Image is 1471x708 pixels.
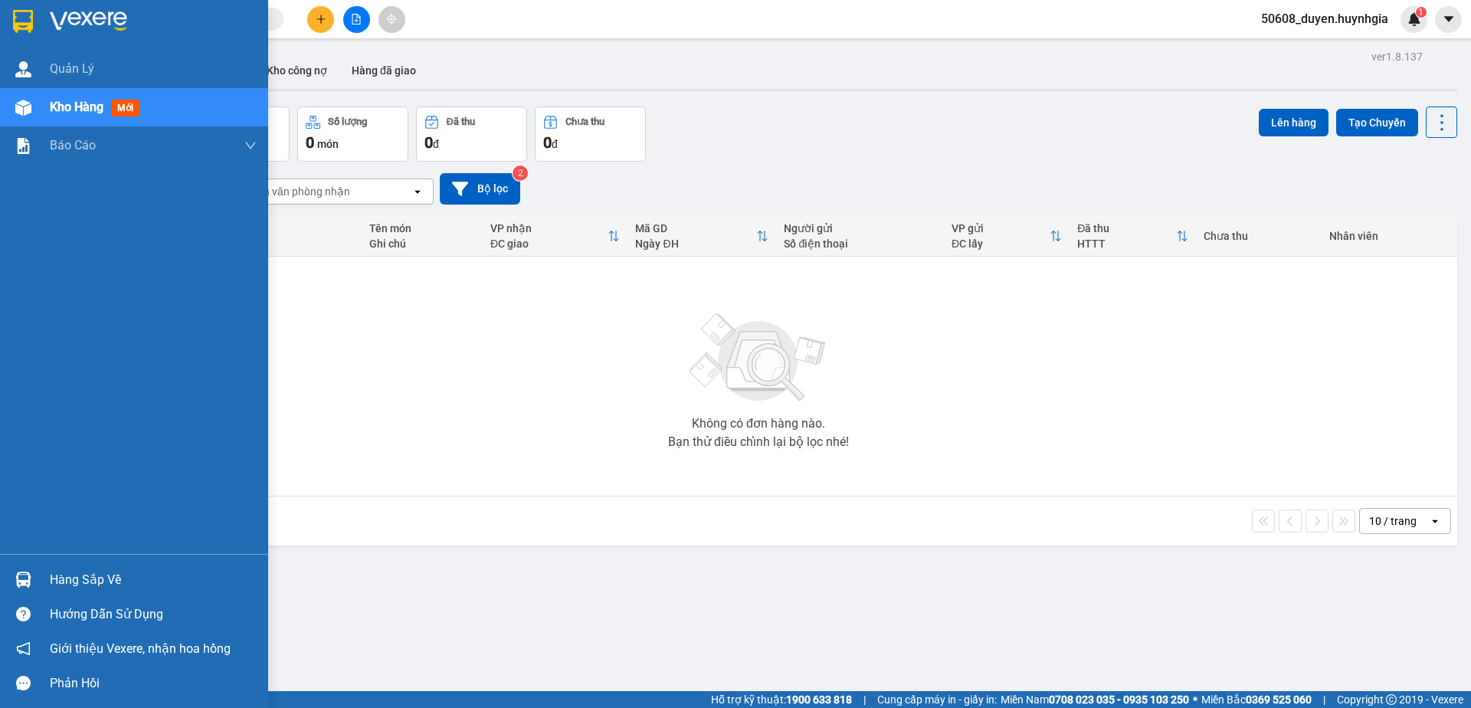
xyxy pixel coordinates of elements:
strong: 0708 023 035 - 0935 103 250 [1049,693,1189,706]
div: 10 / trang [1369,513,1417,529]
img: warehouse-icon [15,61,31,77]
span: Kho hàng [50,100,103,114]
span: Miền Bắc [1201,691,1312,708]
button: Lên hàng [1259,109,1328,136]
span: aim [386,14,397,25]
span: 50608_duyen.huynhgia [1249,9,1401,28]
button: file-add [343,6,370,33]
span: đ [433,138,439,150]
span: mới [111,100,139,116]
span: caret-down [1442,12,1456,26]
div: Mã GD [635,222,756,234]
div: Người nhận [201,221,354,233]
div: Nhân viên [1329,230,1450,242]
svg: open [1429,515,1441,527]
div: Bạn thử điều chỉnh lại bộ lọc nhé! [668,436,849,448]
div: VP gửi [952,222,1050,234]
button: caret-down [1435,6,1462,33]
button: Kho công nợ [254,52,339,89]
img: svg+xml;base64,PHN2ZyBjbGFzcz0ibGlzdC1wbHVnX19zdmciIHhtbG5zPSJodHRwOi8vd3d3LnczLm9yZy8yMDAwL3N2Zy... [682,304,835,411]
div: Số điện thoại [784,238,936,250]
div: ĐC giao [490,238,608,250]
span: | [1323,691,1325,708]
span: 0 [306,133,314,152]
span: 1 [1418,7,1423,18]
span: file-add [351,14,362,25]
sup: 2 [513,166,528,181]
div: Ngày ĐH [635,238,756,250]
span: Hỗ trợ kỹ thuật: [711,691,852,708]
div: Chưa thu [1204,230,1314,242]
div: ver 1.8.137 [1371,48,1423,65]
div: Không có đơn hàng nào. [692,418,825,430]
span: down [244,139,257,152]
button: Bộ lọc [440,173,520,205]
span: Giới thiệu Vexere, nhận hoa hồng [50,639,231,658]
img: icon-new-feature [1407,12,1421,26]
strong: 0369 525 060 [1246,693,1312,706]
strong: 1900 633 818 [786,693,852,706]
div: VP nhận [490,222,608,234]
span: ⚪️ [1193,697,1197,703]
span: copyright [1386,694,1397,705]
button: aim [378,6,405,33]
button: Tạo Chuyến [1336,109,1418,136]
div: Hướng dẫn sử dụng [50,603,257,626]
div: Tên món [369,222,475,234]
img: warehouse-icon [15,100,31,116]
div: Đã thu [447,116,475,127]
span: Miền Nam [1001,691,1189,708]
th: Toggle SortBy [1070,216,1196,257]
img: logo-vxr [13,10,33,33]
th: Toggle SortBy [944,216,1070,257]
th: Toggle SortBy [483,216,628,257]
span: plus [316,14,326,25]
div: Ghi chú [369,238,475,250]
div: Chọn văn phòng nhận [244,184,350,199]
button: Đã thu0đ [416,107,527,162]
span: | [863,691,866,708]
span: đ [552,138,558,150]
button: plus [307,6,334,33]
span: 0 [424,133,433,152]
span: notification [16,641,31,656]
div: ĐC lấy [952,238,1050,250]
span: món [317,138,339,150]
span: Quản Lý [50,59,94,78]
div: Đã thu [1077,222,1176,234]
img: warehouse-icon [15,572,31,588]
div: Người gửi [784,222,936,234]
button: Số lượng0món [297,107,408,162]
svg: open [411,185,424,198]
div: Phản hồi [50,672,257,695]
img: solution-icon [15,138,31,154]
div: Chưa thu [565,116,604,127]
span: message [16,676,31,690]
div: HTTT [1077,238,1176,250]
sup: 1 [1416,7,1427,18]
div: Số lượng [328,116,367,127]
span: Báo cáo [50,136,96,155]
th: Toggle SortBy [627,216,776,257]
span: 0 [543,133,552,152]
div: Số điện thoại [201,239,354,251]
div: Hàng sắp về [50,569,257,592]
button: Chưa thu0đ [535,107,646,162]
span: Cung cấp máy in - giấy in: [877,691,997,708]
button: Hàng đã giao [339,52,428,89]
span: question-circle [16,607,31,621]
